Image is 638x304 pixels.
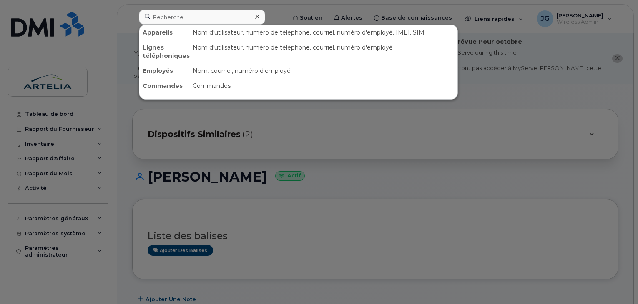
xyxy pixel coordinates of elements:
div: Commandes [139,78,189,93]
div: Nom d'utilisateur, numéro de téléphone, courriel, numéro d'employé [189,40,457,63]
div: Nom, courriel, numéro d'employé [189,63,457,78]
div: Commandes [189,78,457,93]
div: Appareils [139,25,189,40]
div: Employés [139,63,189,78]
div: Nom d'utilisateur, numéro de téléphone, courriel, numéro d'employé, IMEI, SIM [189,25,457,40]
div: Lignes téléphoniques [139,40,189,63]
